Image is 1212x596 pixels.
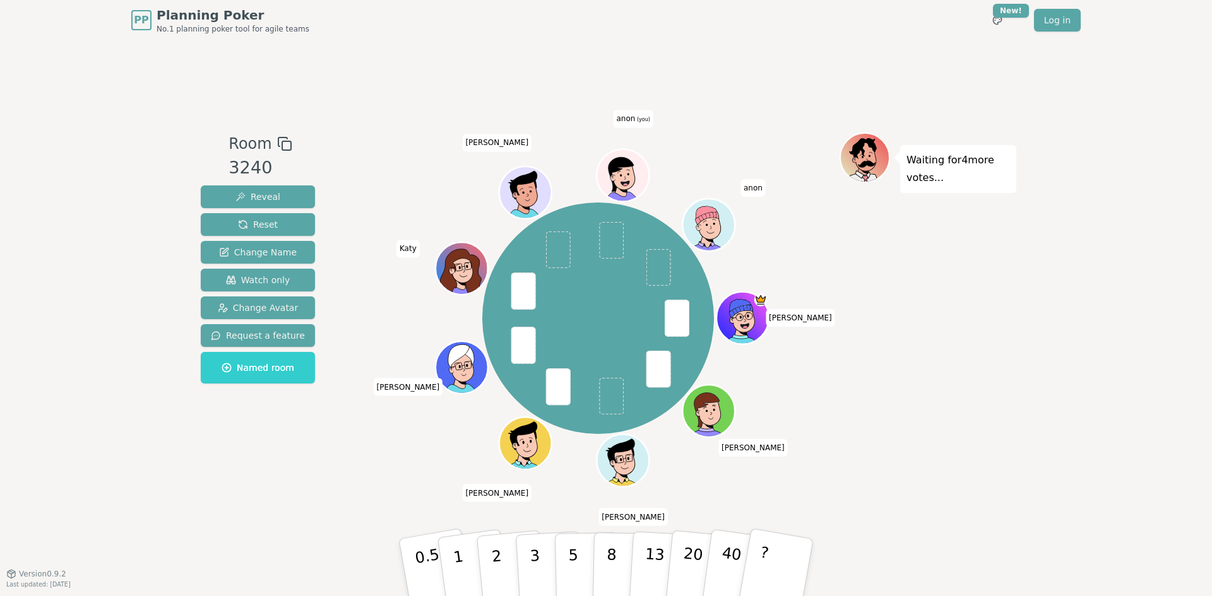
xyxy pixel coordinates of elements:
[754,293,768,307] span: jimmy is the host
[6,581,71,588] span: Last updated: [DATE]
[134,13,148,28] span: PP
[462,484,532,502] span: Click to change your name
[598,151,648,201] button: Click to change your avatar
[201,296,315,319] button: Change Avatar
[740,179,766,197] span: Click to change your name
[374,378,443,396] span: Click to change your name
[235,190,280,203] span: Reveal
[157,24,309,34] span: No.1 planning poker tool for agile teams
[219,246,297,259] span: Change Name
[131,6,309,34] a: PPPlanning PokerNo.1 planning poker tool for agile teams
[229,155,292,181] div: 3240
[201,185,315,208] button: Reveal
[993,4,1029,18] div: New!
[906,151,1010,187] p: Waiting for 4 more votes...
[635,117,650,123] span: (you)
[766,309,835,327] span: Click to change your name
[201,241,315,264] button: Change Name
[1034,9,1081,32] a: Log in
[986,9,1009,32] button: New!
[238,218,278,231] span: Reset
[396,240,420,258] span: Click to change your name
[462,134,532,152] span: Click to change your name
[229,132,271,155] span: Room
[6,569,66,579] button: Version0.9.2
[218,301,299,314] span: Change Avatar
[226,274,290,286] span: Watch only
[598,508,668,526] span: Click to change your name
[157,6,309,24] span: Planning Poker
[201,352,315,383] button: Named room
[613,110,653,128] span: Click to change your name
[201,213,315,236] button: Reset
[222,361,294,374] span: Named room
[718,439,788,457] span: Click to change your name
[211,329,305,342] span: Request a feature
[201,269,315,291] button: Watch only
[201,324,315,347] button: Request a feature
[19,569,66,579] span: Version 0.9.2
